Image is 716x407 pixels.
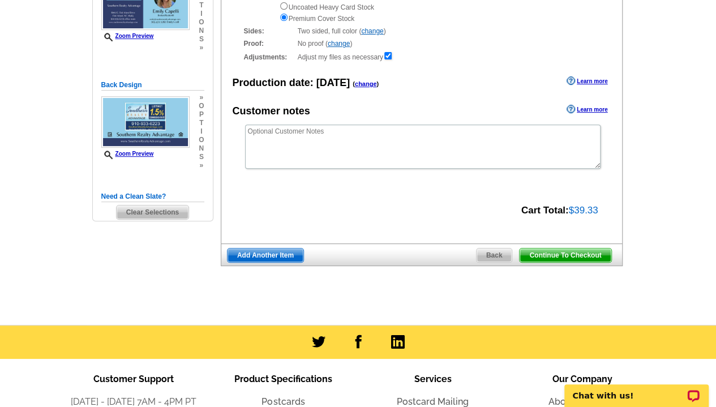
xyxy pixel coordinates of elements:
span: o [199,18,204,27]
div: Customer notes [233,104,310,119]
div: Uncoated Heavy Card Stock Premium Cover Stock [279,1,599,24]
span: n [199,144,204,153]
div: Two sided, full color ( ) [244,26,599,36]
a: Zoom Preview [101,33,154,39]
span: o [199,102,204,110]
span: » [199,161,204,170]
a: change [355,80,377,87]
span: Services [414,374,452,384]
div: Production date: [233,75,379,91]
div: No proof ( ) [244,38,599,49]
span: ( ) [353,80,379,87]
span: Customer Support [93,374,174,384]
span: t [199,1,204,10]
h5: Need a Clean Slate? [101,191,204,202]
a: Learn more [567,76,607,85]
span: s [199,35,204,44]
span: s [199,153,204,161]
span: Continue To Checkout [520,249,611,262]
strong: Proof: [244,38,294,49]
span: n [199,27,204,35]
strong: Sides: [244,26,294,36]
span: t [199,119,204,127]
strong: Cart Total: [521,205,569,216]
a: About the Team [548,396,616,407]
span: $39.33 [569,205,598,216]
span: » [199,44,204,52]
span: Back [477,249,512,262]
span: Our Company [552,374,612,384]
span: o [199,136,204,144]
span: Product Specifications [234,374,332,384]
span: p [199,110,204,119]
a: Postcards [261,396,305,407]
img: small-thumb.jpg [101,96,190,148]
iframe: LiveChat chat widget [557,371,716,407]
a: Learn more [567,105,607,114]
span: Add Another Item [228,249,303,262]
a: Back [476,248,513,263]
a: Postcard Mailing [397,396,469,407]
span: i [199,10,204,18]
a: Zoom Preview [101,151,154,157]
div: Adjust my files as necessary [244,51,599,62]
strong: Adjustments: [244,52,294,62]
a: Add Another Item [227,248,304,263]
span: Clear Selections [117,205,188,219]
span: i [199,127,204,136]
a: change [361,27,383,35]
a: change [328,40,350,48]
h5: Back Design [101,80,204,91]
span: » [199,93,204,102]
span: [DATE] [316,77,350,88]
